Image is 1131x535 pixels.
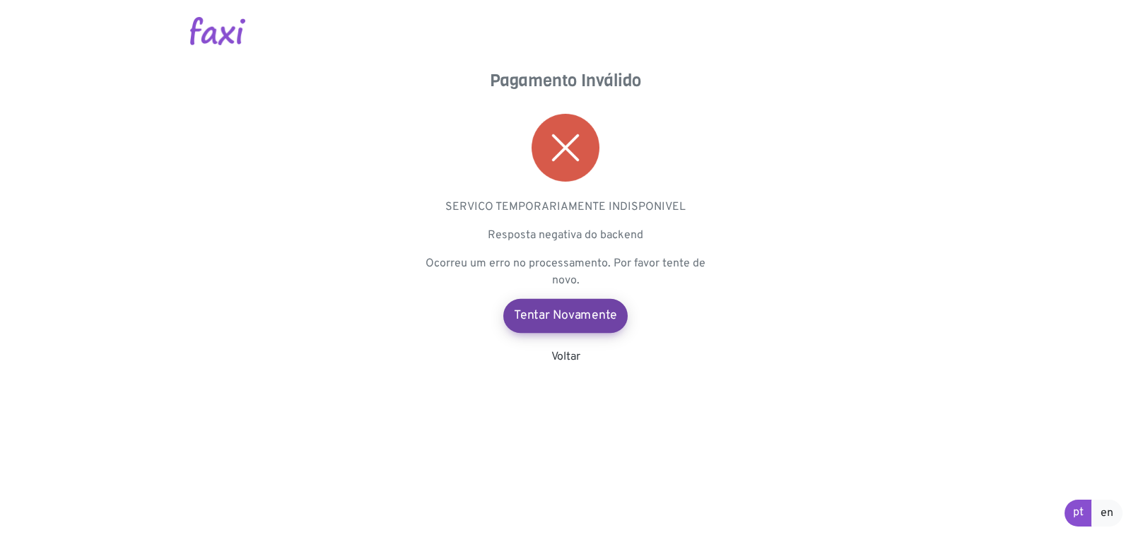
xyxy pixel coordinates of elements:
[503,299,628,333] a: Tentar Novamente
[551,350,580,364] a: Voltar
[424,227,707,244] p: Resposta negativa do backend
[424,199,707,216] p: SERVICO TEMPORARIAMENTE INDISPONIVEL
[1065,500,1092,527] a: pt
[424,71,707,91] h4: Pagamento Inválido
[1091,500,1123,527] a: en
[532,114,599,182] img: error
[424,255,707,289] p: Ocorreu um erro no processamento. Por favor tente de novo.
